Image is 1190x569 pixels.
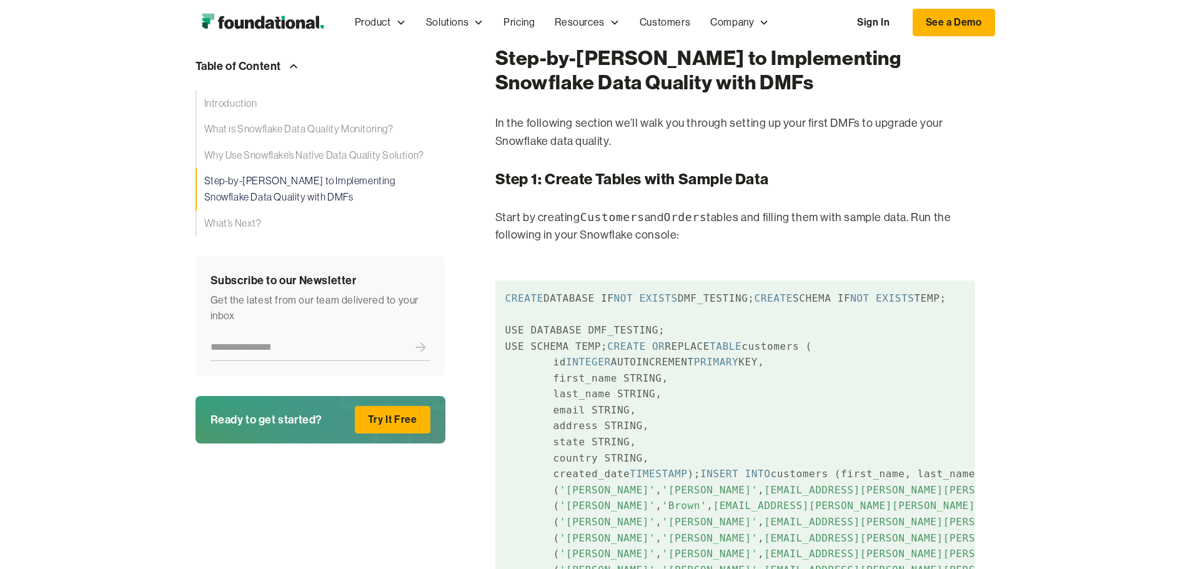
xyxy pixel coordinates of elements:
[196,168,445,210] a: Step-by-[PERSON_NAME] to Implementing Snowflake Data Quality with DMFs
[1128,509,1190,569] iframe: Chat Widget
[495,209,975,245] p: Start by creating and tables and filling them with sample data. Run the following in your Snowfla...
[566,356,611,368] span: INTEGER
[607,340,645,352] span: CREATE
[426,14,469,31] div: Solutions
[196,91,445,117] a: Introduction
[662,516,758,528] span: '[PERSON_NAME]'
[764,532,1116,544] span: [EMAIL_ADDRESS][PERSON_NAME][PERSON_NAME][DOMAIN_NAME]'
[630,468,687,480] span: TIMESTAMP
[493,2,545,43] a: Pricing
[560,548,656,560] span: '[PERSON_NAME]'
[495,114,975,151] p: In the following section we’ll walk you through setting up your first DMFs to upgrade your Snowfl...
[211,410,323,429] div: Ready to get started?
[710,14,754,31] div: Company
[495,171,975,189] h3: Step 1: Create Tables with Sample Data
[286,59,301,74] img: Arrow
[662,548,758,560] span: '[PERSON_NAME]'
[505,292,543,304] span: CREATE
[196,57,282,76] div: Table of Content
[764,548,1116,560] span: [EMAIL_ADDRESS][PERSON_NAME][PERSON_NAME][DOMAIN_NAME]'
[745,468,771,480] span: INTO
[639,292,677,304] span: EXISTS
[764,484,1116,496] span: [EMAIL_ADDRESS][PERSON_NAME][PERSON_NAME][DOMAIN_NAME]'
[630,2,700,43] a: Customers
[355,406,430,433] a: Try It Free
[700,2,779,43] div: Company
[663,210,707,224] code: Orders
[560,500,656,512] span: '[PERSON_NAME]'
[662,532,758,544] span: '[PERSON_NAME]'
[211,271,430,290] div: Subscribe to our Newsletter
[613,292,633,304] span: NOT
[580,210,645,224] code: Customers
[560,532,656,544] span: '[PERSON_NAME]'
[560,484,656,496] span: '[PERSON_NAME]'
[355,14,391,31] div: Product
[700,468,738,480] span: INSERT
[196,10,330,35] a: home
[196,142,445,169] a: Why Use Snowflake’s Native Data Quality Solution?
[560,516,656,528] span: '[PERSON_NAME]'
[545,2,629,43] div: Resources
[913,9,995,36] a: See a Demo
[196,10,330,35] img: Foundational Logo
[713,500,1064,512] span: [EMAIL_ADDRESS][PERSON_NAME][PERSON_NAME][DOMAIN_NAME]'
[416,2,493,43] div: Solutions
[196,210,445,237] a: What’s Next?
[345,2,416,43] div: Product
[710,340,741,352] span: TABLE
[196,116,445,142] a: What is Snowflake Data Quality Monitoring?
[495,46,975,94] h2: Step-by-[PERSON_NAME] to Implementing Snowflake Data Quality with DMFs
[850,292,870,304] span: NOT
[211,292,430,324] div: Get the latest from our team delivered to your inbox
[412,334,430,360] input: Submit
[652,340,665,352] span: OR
[845,9,902,36] a: Sign In
[764,516,1116,528] span: [EMAIL_ADDRESS][PERSON_NAME][PERSON_NAME][DOMAIN_NAME]'
[694,356,739,368] span: PRIMARY
[662,500,707,512] span: 'Brown'
[662,484,758,496] span: '[PERSON_NAME]'
[755,292,793,304] span: CREATE
[211,334,430,361] form: Newsletter Form
[555,14,604,31] div: Resources
[876,292,914,304] span: EXISTS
